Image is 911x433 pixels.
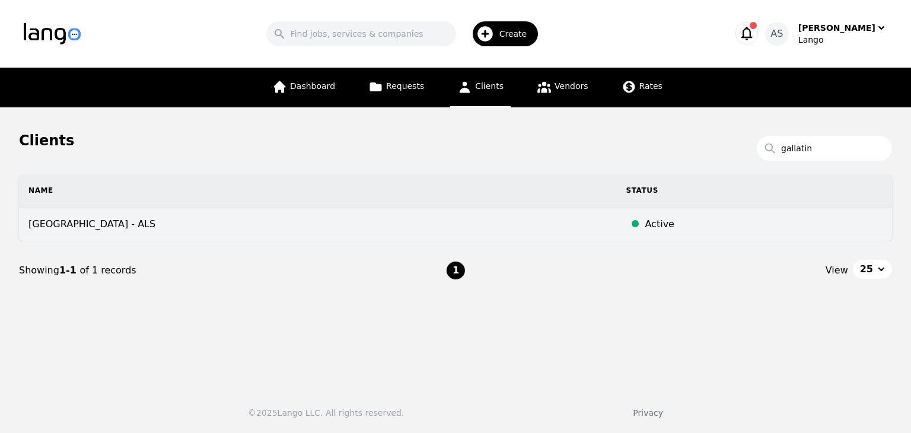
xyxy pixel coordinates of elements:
[616,174,892,208] th: Status
[19,263,446,278] div: Showing of 1 records
[853,260,892,279] button: 25
[19,241,892,300] nav: Page navigation
[757,136,892,161] input: Search
[456,17,546,51] button: Create
[614,68,670,107] a: Rates
[860,262,873,276] span: 25
[450,68,511,107] a: Clients
[290,81,335,91] span: Dashboard
[59,265,79,276] span: 1-1
[826,263,848,278] span: View
[530,68,595,107] a: Vendors
[24,23,81,44] img: Logo
[639,81,662,91] span: Rates
[798,22,875,34] div: [PERSON_NAME]
[770,27,783,41] span: AS
[798,34,887,46] div: Lango
[265,68,342,107] a: Dashboard
[499,28,536,40] span: Create
[266,21,456,46] input: Find jobs, services & companies
[645,217,883,231] div: Active
[475,81,504,91] span: Clients
[19,131,892,150] h1: Clients
[555,81,588,91] span: Vendors
[361,68,431,107] a: Requests
[248,407,404,419] div: © 2025 Lango LLC. All rights reserved.
[19,208,616,241] td: [GEOGRAPHIC_DATA] - ALS
[19,174,616,208] th: Name
[386,81,424,91] span: Requests
[633,408,663,418] a: Privacy
[765,22,887,46] button: AS[PERSON_NAME]Lango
